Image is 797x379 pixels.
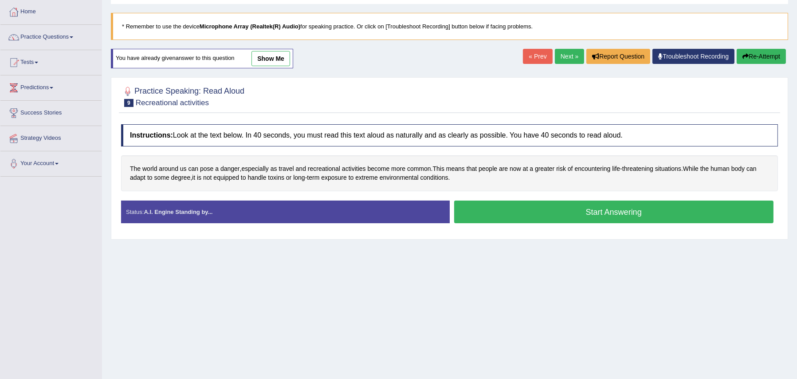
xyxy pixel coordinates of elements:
span: Click to see word definition [612,164,620,174]
span: Click to see word definition [711,164,730,174]
button: Start Answering [454,201,774,223]
span: Click to see word definition [446,164,465,174]
b: Microphone Array (Realtek(R) Audio) [200,23,300,30]
span: Click to see word definition [159,164,178,174]
span: Click to see word definition [499,164,508,174]
span: Click to see word definition [556,164,566,174]
span: Click to see word definition [391,164,405,174]
strong: A.I. Engine Standing by... [144,209,212,215]
span: Click to see word definition [241,173,246,182]
span: Click to see word definition [731,164,745,174]
span: Click to see word definition [380,173,419,182]
a: Your Account [0,151,102,174]
span: Click to see word definition [215,164,219,174]
span: Click to see word definition [130,164,141,174]
span: Click to see word definition [467,164,477,174]
span: Click to see word definition [247,173,266,182]
span: Click to see word definition [142,164,157,174]
span: Click to see word definition [523,164,528,174]
span: Click to see word definition [171,173,191,182]
span: Click to see word definition [407,164,431,174]
span: Click to see word definition [130,173,145,182]
span: Click to see word definition [293,173,305,182]
span: Click to see word definition [568,164,573,174]
span: 9 [124,99,133,107]
span: Click to see word definition [192,173,195,182]
span: Click to see word definition [154,173,169,182]
small: Recreational activities [136,99,209,107]
span: Click to see word definition [420,173,448,182]
span: Click to see word definition [279,164,294,174]
span: Click to see word definition [197,173,201,182]
a: « Prev [523,49,552,64]
span: Click to see word definition [746,164,757,174]
span: Click to see word definition [355,173,378,182]
div: You have already given answer to this question [111,49,293,68]
button: Re-Attempt [737,49,786,64]
span: Click to see word definition [349,173,354,182]
span: Click to see word definition [683,164,699,174]
b: Instructions: [130,131,173,139]
span: Click to see word definition [203,173,212,182]
span: Click to see word definition [535,164,554,174]
span: Click to see word definition [342,164,366,174]
span: Click to see word definition [308,164,340,174]
span: Click to see word definition [622,164,653,174]
span: Click to see word definition [655,164,681,174]
blockquote: * Remember to use the device for speaking practice. Or click on [Troubleshoot Recording] button b... [111,13,788,40]
a: Success Stories [0,101,102,123]
span: Click to see word definition [575,164,611,174]
span: Click to see word definition [368,164,390,174]
span: Click to see word definition [479,164,497,174]
span: Click to see word definition [286,173,291,182]
span: Click to see word definition [321,173,347,182]
span: Click to see word definition [213,173,239,182]
span: Click to see word definition [180,164,187,174]
span: Click to see word definition [200,164,213,174]
div: , . - . , - . [121,155,778,191]
span: Click to see word definition [296,164,306,174]
span: Click to see word definition [700,164,709,174]
span: Click to see word definition [433,164,444,174]
span: Click to see word definition [220,164,240,174]
span: Click to see word definition [307,173,319,182]
span: Click to see word definition [530,164,533,174]
button: Report Question [586,49,650,64]
h2: Practice Speaking: Read Aloud [121,85,244,107]
span: Click to see word definition [271,164,277,174]
a: Practice Questions [0,25,102,47]
h4: Look at the text below. In 40 seconds, you must read this text aloud as naturally and as clearly ... [121,124,778,146]
a: Strategy Videos [0,126,102,148]
span: Click to see word definition [188,164,199,174]
a: Predictions [0,75,102,98]
a: Next » [555,49,584,64]
a: show me [251,51,290,66]
a: Tests [0,50,102,72]
div: Status: [121,201,450,223]
span: Click to see word definition [268,173,284,182]
span: Click to see word definition [241,164,268,174]
a: Troubleshoot Recording [652,49,734,64]
span: Click to see word definition [510,164,521,174]
span: Click to see word definition [147,173,153,182]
